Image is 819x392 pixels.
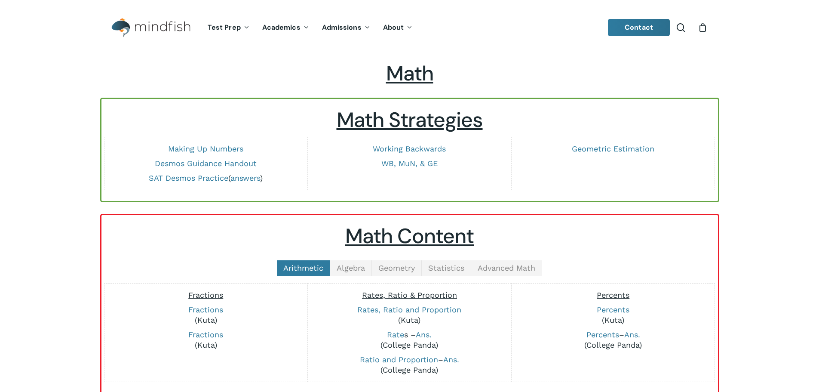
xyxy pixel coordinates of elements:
[624,330,640,339] a: Ans.
[443,355,459,364] a: Ans.
[378,263,415,272] span: Geometry
[230,173,260,182] a: answers
[597,305,629,314] a: Percents
[313,305,507,325] p: (Kuta)
[345,222,474,250] u: Math Content
[381,159,438,168] a: WB, MuN, & GE
[109,305,303,325] p: (Kuta)
[188,330,223,339] a: Fractions
[283,263,323,272] span: Arithmetic
[516,330,710,350] p: – (College Panda)
[373,144,446,153] a: Working Backwards
[262,23,301,32] span: Academics
[516,305,710,325] p: (Kuta)
[362,290,457,299] span: Rates, Ratio & Proportion
[422,260,471,276] a: Statistics
[155,159,257,168] a: Desmos Guidance Handout
[188,305,223,314] a: Fractions
[572,144,654,153] a: Geometric Estimation
[277,260,330,276] a: Arithmetic
[586,330,619,339] a: Percents
[109,173,303,183] p: ( )
[357,305,461,314] a: Rates, Ratio and Proportion
[313,355,507,375] p: – (College Panda)
[428,263,464,272] span: Statistics
[478,263,535,272] span: Advanced Math
[337,106,483,133] u: Math Strategies
[168,144,243,153] a: Making Up Numbers
[608,19,670,36] a: Contact
[201,12,419,44] nav: Main Menu
[256,24,316,31] a: Academics
[337,263,365,272] span: Algebra
[316,24,377,31] a: Admissions
[383,23,404,32] span: About
[149,173,228,182] a: SAT Desmos Practice
[416,330,432,339] a: Ans.
[597,290,629,299] span: Percents
[208,23,241,32] span: Test Prep
[386,60,433,87] span: Math
[471,260,542,276] a: Advanced Math
[387,330,404,339] a: Rate
[322,23,362,32] span: Admissions
[100,12,719,44] header: Main Menu
[377,24,419,31] a: About
[188,290,223,299] span: Fractions
[201,24,256,31] a: Test Prep
[360,355,438,364] a: Ratio and Proportion
[313,330,507,350] p: s – (College Panda)
[625,23,653,32] span: Contact
[109,330,303,350] p: (Kuta)
[698,23,708,32] a: Cart
[330,260,372,276] a: Algebra
[372,260,422,276] a: Geometry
